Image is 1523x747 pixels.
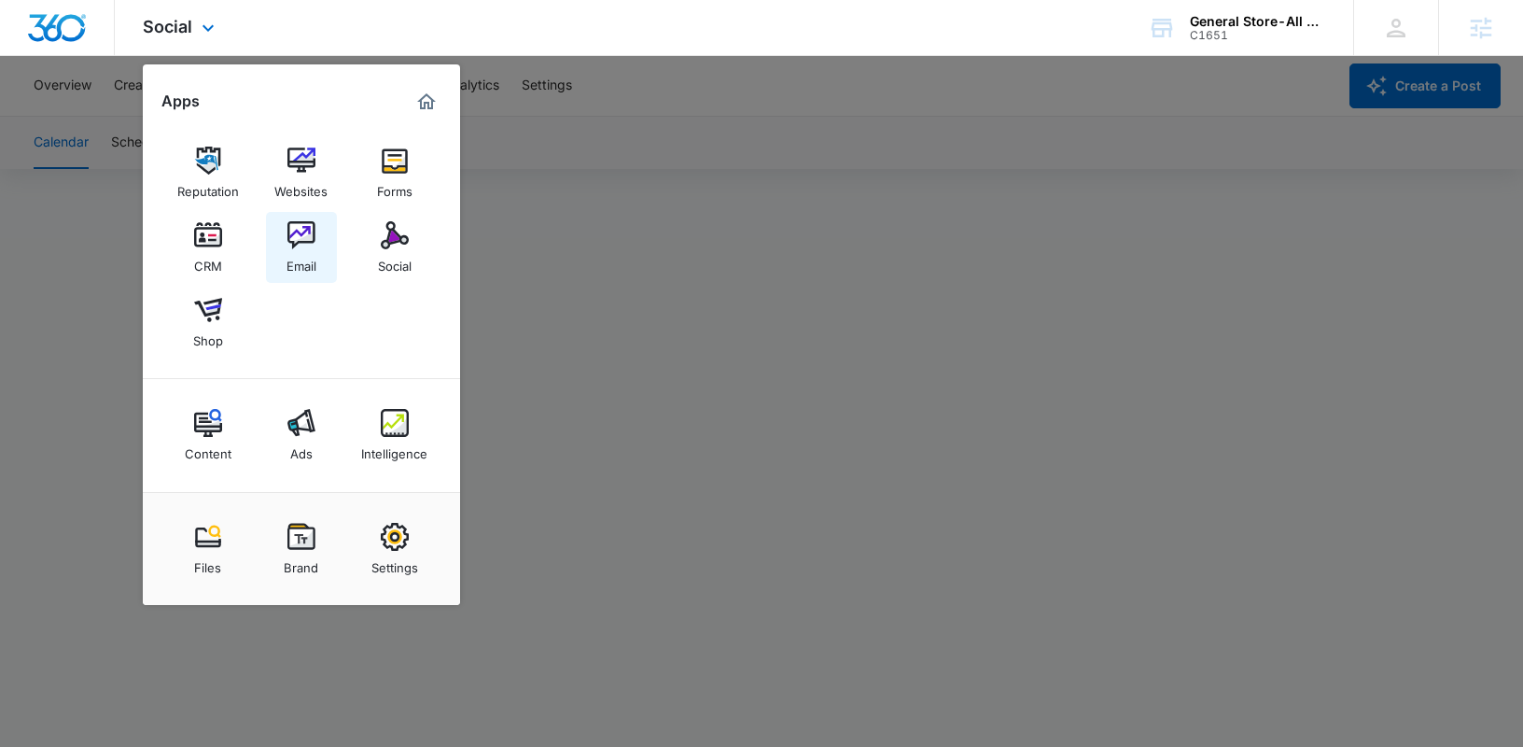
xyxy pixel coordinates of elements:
a: Marketing 360® Dashboard [412,87,441,117]
div: Social [378,249,412,274]
div: Brand [284,551,318,575]
a: CRM [173,212,244,283]
div: account name [1190,14,1326,29]
div: Websites [274,175,328,199]
a: Brand [266,514,337,585]
div: Files [194,551,221,575]
a: Intelligence [359,400,430,471]
h2: Apps [161,92,200,110]
div: Reputation [177,175,239,199]
a: Email [266,212,337,283]
span: Social [143,17,192,36]
a: Settings [359,514,430,585]
div: Shop [193,324,223,348]
a: Content [173,400,244,471]
a: Reputation [173,137,244,208]
a: Forms [359,137,430,208]
a: Social [359,212,430,283]
div: Content [185,437,231,461]
div: Intelligence [361,437,427,461]
div: Forms [377,175,412,199]
a: Ads [266,400,337,471]
a: Files [173,514,244,585]
div: CRM [194,249,222,274]
a: Shop [173,287,244,358]
div: Settings [371,551,418,575]
div: Email [286,249,316,274]
div: Ads [290,437,313,461]
a: Websites [266,137,337,208]
div: account id [1190,29,1326,42]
